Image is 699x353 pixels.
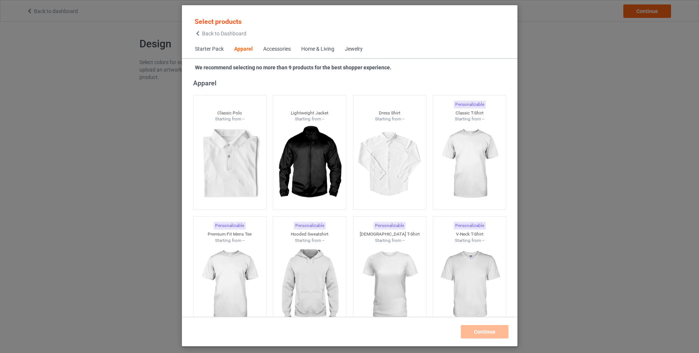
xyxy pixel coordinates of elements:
span: Select products [195,18,242,25]
div: [DEMOGRAPHIC_DATA] T-Shirt [353,231,426,237]
div: Starting from -- [273,237,346,244]
div: Starting from -- [193,237,266,244]
div: Starting from -- [433,116,506,122]
img: regular.jpg [196,122,263,206]
strong: We recommend selecting no more than 9 products for the best shopper experience. [195,64,391,70]
div: Premium Fit Mens Tee [193,231,266,237]
div: Starting from -- [193,116,266,122]
span: Starter Pack [190,40,229,58]
div: Starting from -- [353,116,426,122]
div: Apparel [234,45,253,53]
img: regular.jpg [276,243,343,327]
img: regular.jpg [276,122,343,206]
div: Personalizable [214,222,246,230]
img: regular.jpg [196,243,263,327]
div: Classic T-Shirt [433,110,506,116]
img: regular.jpg [436,122,503,206]
div: Jewelry [345,45,363,53]
div: Lightweight Jacket [273,110,346,116]
div: Dress Shirt [353,110,426,116]
div: Classic Polo [193,110,266,116]
img: regular.jpg [356,243,423,327]
div: Apparel [193,79,509,87]
img: regular.jpg [436,243,503,327]
div: Personalizable [453,101,485,108]
div: Starting from -- [353,237,426,244]
div: Starting from -- [433,237,506,244]
div: V-Neck T-Shirt [433,231,506,237]
span: Back to Dashboard [202,31,246,37]
div: Home & Living [301,45,334,53]
div: Accessories [263,45,291,53]
div: Starting from -- [273,116,346,122]
div: Personalizable [453,222,485,230]
div: Personalizable [293,222,325,230]
div: Hooded Sweatshirt [273,231,346,237]
div: Personalizable [374,222,406,230]
img: regular.jpg [356,122,423,206]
